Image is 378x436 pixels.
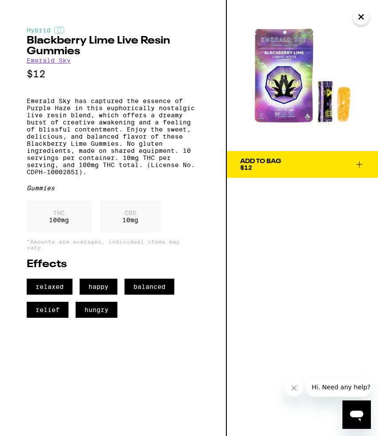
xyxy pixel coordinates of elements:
[125,279,174,295] span: balanced
[27,68,199,80] p: $12
[49,209,69,216] p: THC
[27,279,72,295] span: relaxed
[27,259,199,270] h2: Effects
[100,200,161,232] div: 10 mg
[27,302,68,318] span: relief
[27,200,91,232] div: 100 mg
[27,36,199,57] h2: Blackberry Lime Live Resin Gummies
[240,164,252,171] span: $12
[285,379,303,397] iframe: Close message
[122,209,138,216] p: CBD
[27,97,199,176] p: Emerald Sky has captured the essence of Purple Haze in this euphorically nostalgic live resin ble...
[240,158,281,164] div: Add To Bag
[27,57,71,64] a: Emerald Sky
[227,151,378,178] button: Add To Bag$12
[27,27,199,34] div: Hybrid
[353,9,369,25] button: Close
[76,302,117,318] span: hungry
[27,239,199,250] p: *Amounts are averages, individual items may vary.
[80,279,117,295] span: happy
[54,27,64,34] img: hybridColor.svg
[306,377,371,397] iframe: Message from company
[27,184,199,192] div: Gummies
[342,400,371,429] iframe: Button to launch messaging window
